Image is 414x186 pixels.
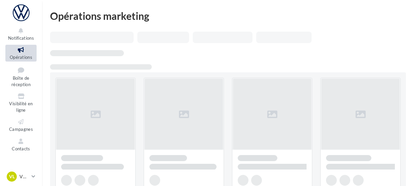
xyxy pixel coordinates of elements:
button: Notifications [5,26,37,42]
a: Contacts [5,136,37,153]
a: VL VW LAON [5,170,37,183]
a: Boîte de réception [5,64,37,89]
span: Campagnes [9,126,33,132]
div: Opérations marketing [50,11,406,21]
p: VW LAON [19,173,29,180]
span: Contacts [12,146,30,151]
span: Notifications [8,35,34,41]
span: Boîte de réception [11,75,31,87]
a: Visibilité en ligne [5,91,37,114]
a: Opérations [5,45,37,61]
span: Visibilité en ligne [9,101,33,113]
span: VL [9,173,15,180]
span: Opérations [10,54,32,60]
a: Campagnes [5,117,37,133]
